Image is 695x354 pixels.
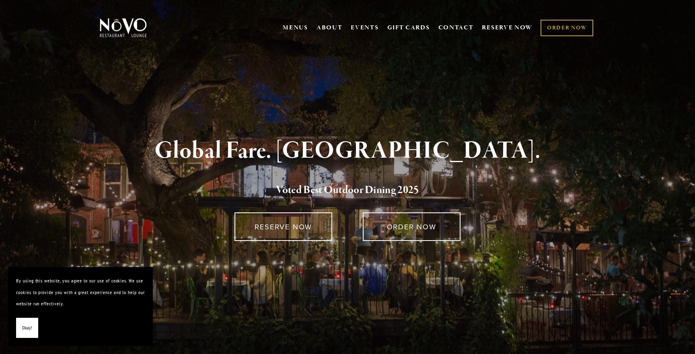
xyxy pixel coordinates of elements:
a: EVENTS [351,24,378,32]
a: RESERVE NOW [234,212,332,241]
p: By using this website, you agree to our use of cookies. We use cookies to provide you with a grea... [16,275,145,310]
strong: Global Fare. [GEOGRAPHIC_DATA]. [154,136,540,166]
h2: 5 [113,182,582,199]
a: RESERVE NOW [482,20,533,35]
img: Novo Restaurant &amp; Lounge [98,18,148,38]
span: Okay! [22,322,32,334]
a: CONTACT [438,20,474,35]
a: MENUS [283,24,308,32]
a: GIFT CARDS [387,20,430,35]
section: Cookie banner [8,267,153,346]
a: ORDER NOW [541,20,593,36]
a: Voted Best Outdoor Dining 202 [276,183,413,198]
a: ORDER NOW [363,212,461,241]
button: Okay! [16,318,38,338]
a: ABOUT [317,24,343,32]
